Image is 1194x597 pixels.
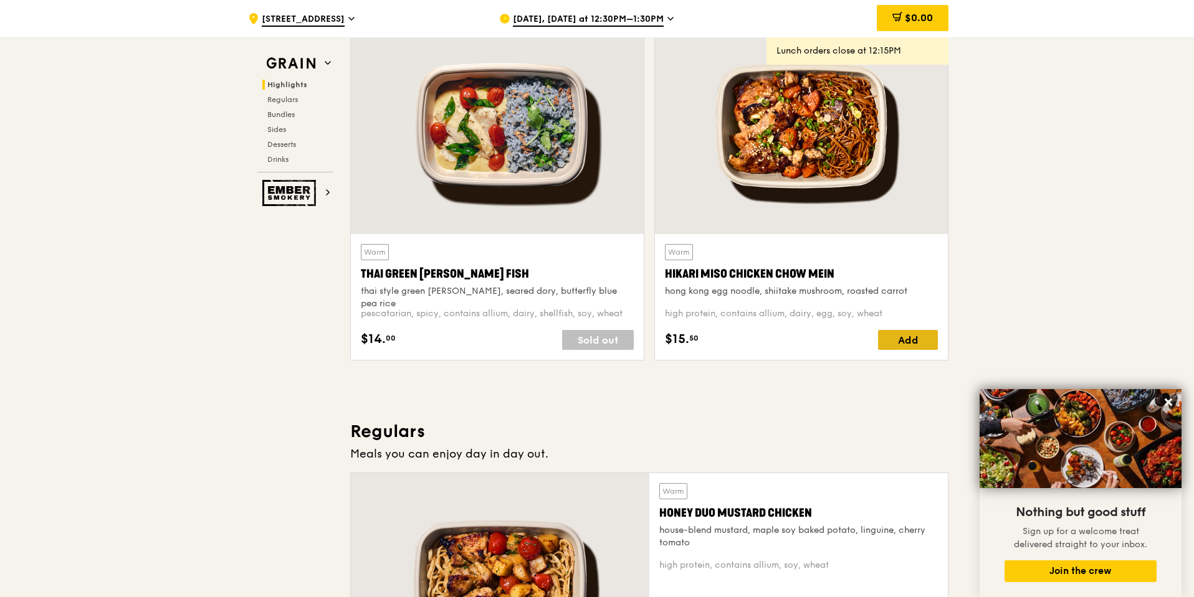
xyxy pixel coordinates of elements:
[361,285,634,310] div: thai style green [PERSON_NAME], seared dory, butterfly blue pea rice
[267,125,286,134] span: Sides
[980,389,1182,488] img: DSC07876-Edit02-Large.jpeg
[905,12,933,24] span: $0.00
[361,330,386,349] span: $14.
[361,265,634,283] div: Thai Green [PERSON_NAME] Fish
[350,445,948,463] div: Meals you can enjoy day in day out.
[1016,505,1145,520] span: Nothing but good stuff
[262,13,345,27] span: [STREET_ADDRESS]
[659,524,938,549] div: house-blend mustard, maple soy baked potato, linguine, cherry tomato
[262,52,320,75] img: Grain web logo
[659,559,938,571] div: high protein, contains allium, soy, wheat
[267,140,296,149] span: Desserts
[665,285,938,298] div: hong kong egg noodle, shiitake mushroom, roasted carrot
[776,45,938,57] div: Lunch orders close at 12:15PM
[1158,392,1178,412] button: Close
[665,308,938,320] div: high protein, contains allium, dairy, egg, soy, wheat
[267,80,307,89] span: Highlights
[1005,560,1157,582] button: Join the crew
[386,333,396,343] span: 00
[350,420,948,443] h3: Regulars
[267,155,289,164] span: Drinks
[665,265,938,283] div: Hikari Miso Chicken Chow Mein
[689,333,699,343] span: 50
[878,330,938,350] div: Add
[267,110,295,119] span: Bundles
[665,330,689,349] span: $15.
[659,483,687,499] div: Warm
[659,504,938,522] div: Honey Duo Mustard Chicken
[665,244,693,260] div: Warm
[361,244,389,260] div: Warm
[361,308,634,320] div: pescatarian, spicy, contains allium, dairy, shellfish, soy, wheat
[1014,526,1147,550] span: Sign up for a welcome treat delivered straight to your inbox.
[262,180,320,206] img: Ember Smokery web logo
[513,13,664,27] span: [DATE], [DATE] at 12:30PM–1:30PM
[562,330,634,350] div: Sold out
[267,95,298,104] span: Regulars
